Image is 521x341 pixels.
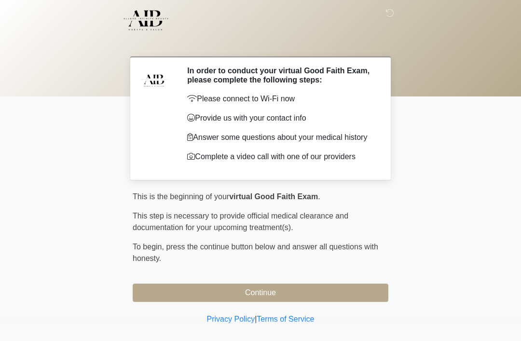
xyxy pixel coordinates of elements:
a: Privacy Policy [207,315,255,323]
span: To begin, [133,243,166,251]
span: This is the beginning of your [133,192,229,201]
p: Answer some questions about your medical history [187,132,374,143]
h2: In order to conduct your virtual Good Faith Exam, please complete the following steps: [187,66,374,84]
span: press the continue button below and answer all questions with honesty. [133,243,378,262]
strong: virtual Good Faith Exam [229,192,318,201]
p: Please connect to Wi-Fi now [187,93,374,105]
img: Agent Avatar [140,66,169,95]
img: Allure Infinite Beauty Logo [123,7,169,33]
span: . [318,192,320,201]
p: Provide us with your contact info [187,112,374,124]
span: This step is necessary to provide official medical clearance and documentation for your upcoming ... [133,212,348,232]
p: Complete a video call with one of our providers [187,151,374,163]
a: | [255,315,257,323]
button: Continue [133,284,388,302]
h1: ‎ ‎ [125,35,396,53]
a: Terms of Service [257,315,314,323]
